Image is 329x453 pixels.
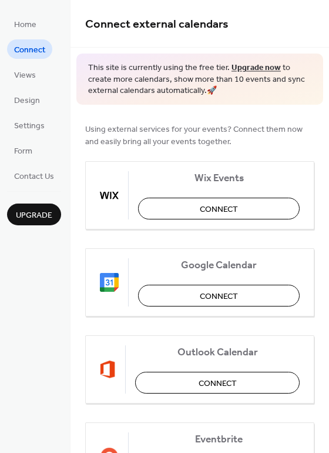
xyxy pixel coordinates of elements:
[85,13,229,36] span: Connect external calendars
[100,360,116,379] img: outlook
[7,141,39,160] a: Form
[7,90,47,109] a: Design
[100,186,119,205] img: wix
[7,204,61,225] button: Upgrade
[138,198,300,219] button: Connect
[14,19,36,31] span: Home
[100,273,119,292] img: google
[138,259,300,271] span: Google Calendar
[7,65,43,84] a: Views
[7,115,52,135] a: Settings
[138,172,300,184] span: Wix Events
[138,285,300,307] button: Connect
[14,171,54,183] span: Contact Us
[14,145,32,158] span: Form
[199,377,237,389] span: Connect
[231,60,281,76] a: Upgrade now
[7,166,61,185] a: Contact Us
[14,95,40,107] span: Design
[138,433,300,445] span: Eventbrite
[200,290,238,302] span: Connect
[14,44,45,56] span: Connect
[135,346,300,358] span: Outlook Calendar
[7,39,52,59] a: Connect
[14,69,36,82] span: Views
[7,14,43,34] a: Home
[135,372,300,394] button: Connect
[16,209,52,222] span: Upgrade
[200,203,238,215] span: Connect
[88,62,311,97] span: This site is currently using the free tier. to create more calendars, show more than 10 events an...
[85,123,314,148] span: Using external services for your events? Connect them now and easily bring all your events together.
[14,120,45,132] span: Settings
